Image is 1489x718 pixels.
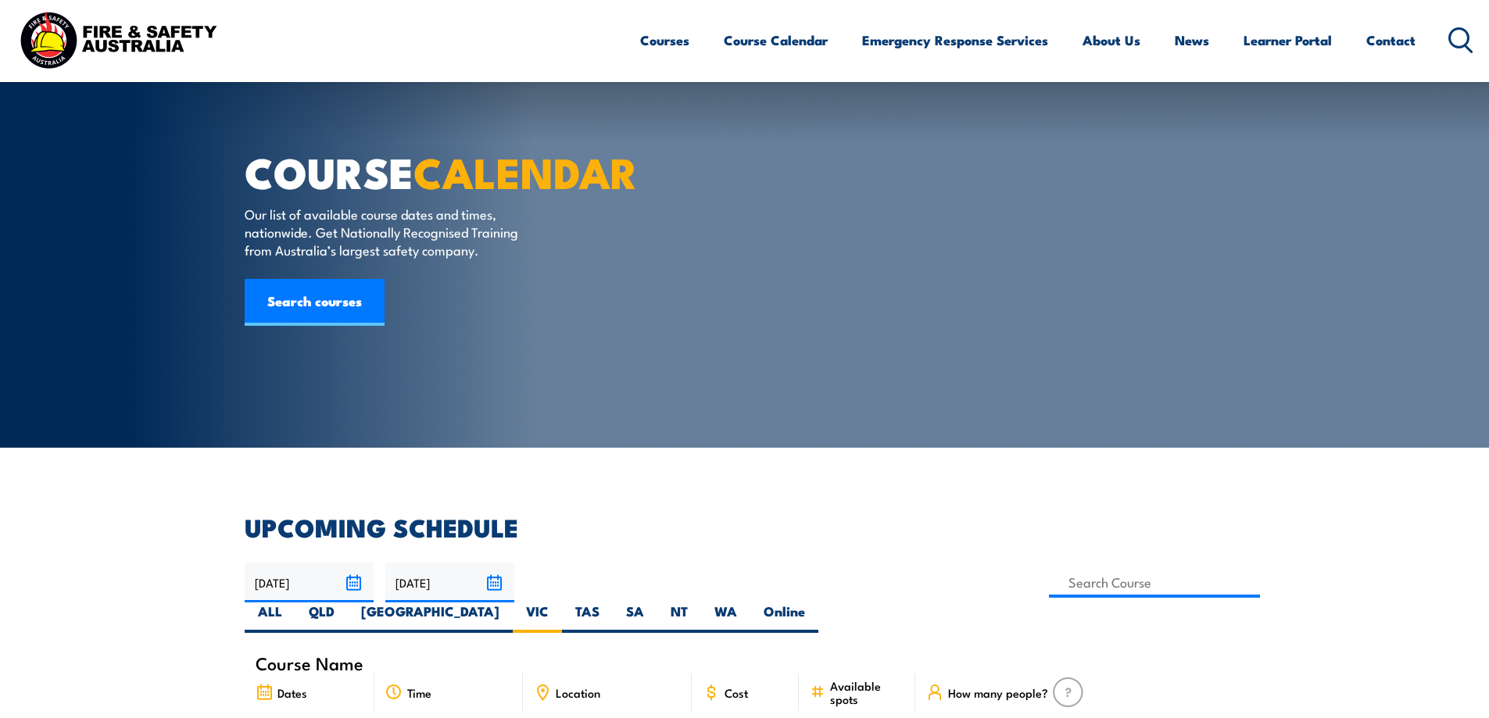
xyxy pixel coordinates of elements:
p: Our list of available course dates and times, nationwide. Get Nationally Recognised Training from... [245,205,530,259]
span: Course Name [256,656,363,670]
label: NT [657,602,701,633]
label: TAS [562,602,613,633]
label: SA [613,602,657,633]
span: Time [407,686,431,699]
label: [GEOGRAPHIC_DATA] [348,602,513,633]
span: Location [556,686,600,699]
a: Emergency Response Services [862,20,1048,61]
a: News [1175,20,1209,61]
h2: UPCOMING SCHEDULE [245,516,1245,538]
input: To date [385,563,514,602]
a: Search courses [245,279,385,326]
a: Contact [1366,20,1416,61]
input: From date [245,563,374,602]
label: WA [701,602,750,633]
label: VIC [513,602,562,633]
a: About Us [1083,20,1140,61]
h1: COURSE [245,153,631,190]
span: How many people? [948,686,1048,699]
strong: CALENDAR [413,138,638,203]
label: Online [750,602,818,633]
a: Courses [640,20,689,61]
span: Cost [725,686,748,699]
span: Dates [277,686,307,699]
label: ALL [245,602,295,633]
span: Available spots [830,679,904,705]
input: Search Course [1049,567,1261,598]
a: Course Calendar [724,20,828,61]
label: QLD [295,602,348,633]
a: Learner Portal [1244,20,1332,61]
